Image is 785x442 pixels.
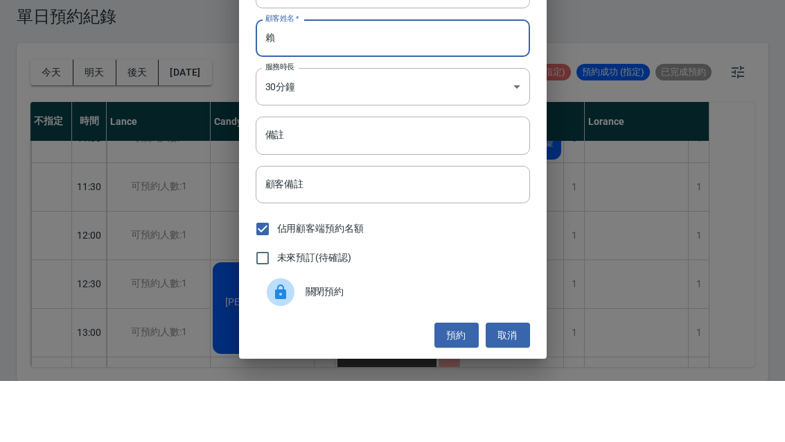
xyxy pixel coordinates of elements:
div: 關閉預約 [256,334,530,373]
span: 未來預訂(待確認) [277,312,352,326]
label: 顧客電話 [265,26,299,36]
button: 取消 [486,384,530,409]
button: 預約 [434,384,479,409]
span: 關閉預約 [306,346,519,360]
span: 佔用顧客端預約名額 [277,282,364,297]
label: 顧客姓名 [265,74,299,85]
div: 30分鐘 [256,129,530,167]
label: 服務時長 [265,123,294,133]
